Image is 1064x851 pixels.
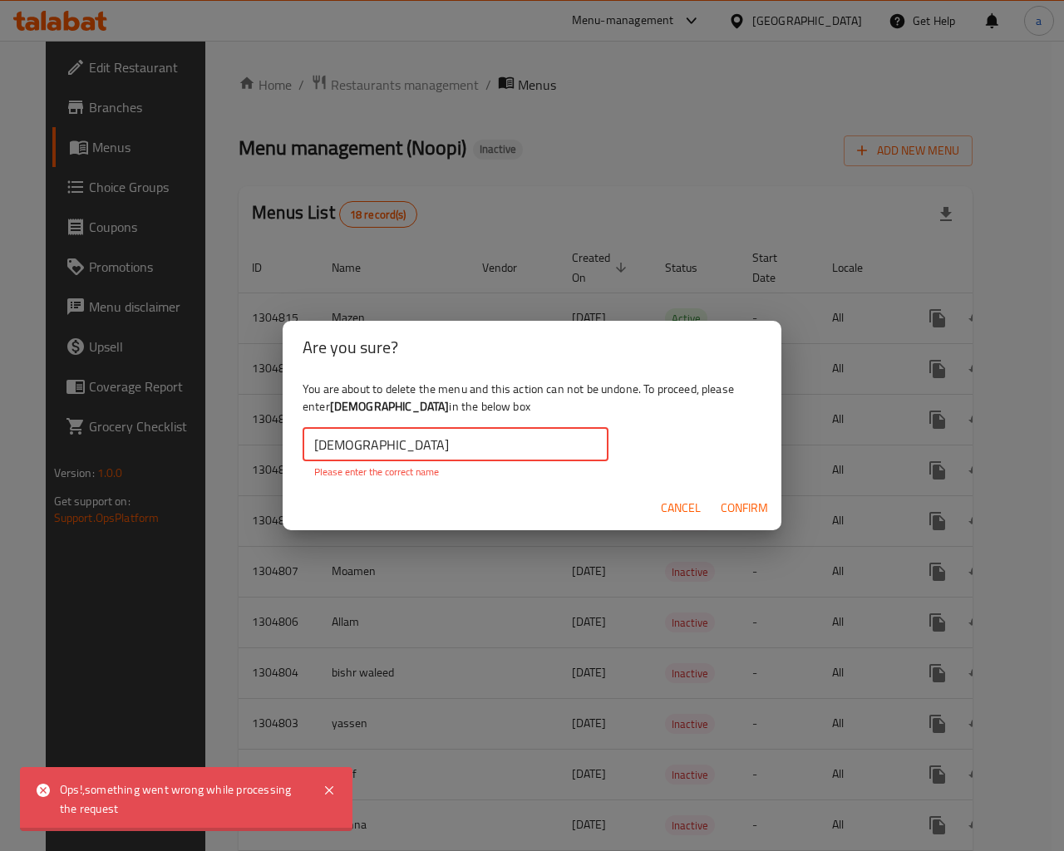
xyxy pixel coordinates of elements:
[314,465,597,480] p: Please enter the correct name
[661,498,701,519] span: Cancel
[714,493,775,524] button: Confirm
[283,374,781,485] div: You are about to delete the menu and this action can not be undone. To proceed, please enter in t...
[654,493,707,524] button: Cancel
[721,498,768,519] span: Confirm
[60,780,306,818] div: Ops!,something went wrong while processing the request
[330,396,450,417] b: [DEMOGRAPHIC_DATA]
[303,334,761,361] h2: Are you sure?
